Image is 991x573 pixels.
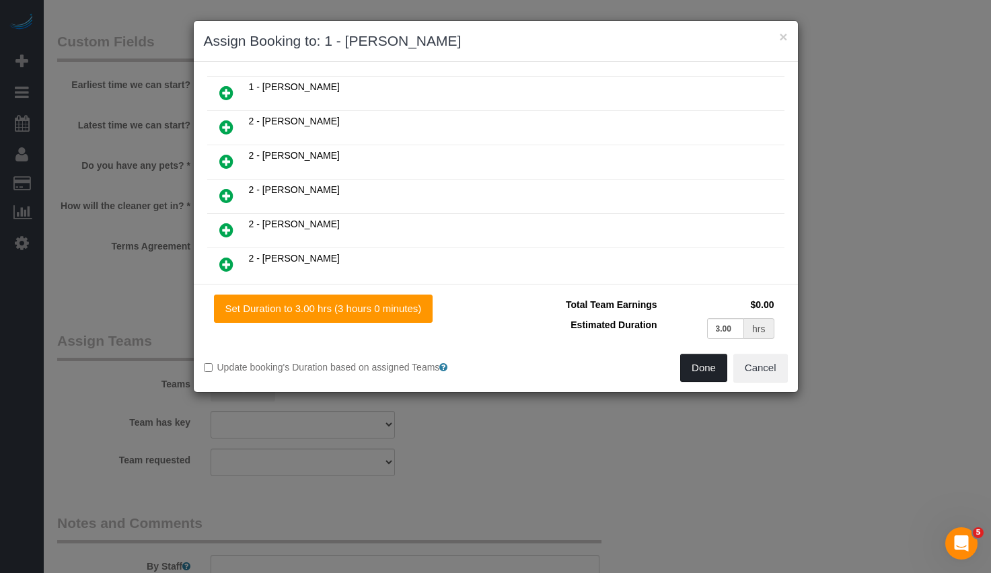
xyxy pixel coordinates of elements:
[249,184,340,195] span: 2 - [PERSON_NAME]
[571,319,657,330] span: Estimated Duration
[249,219,340,229] span: 2 - [PERSON_NAME]
[680,354,727,382] button: Done
[733,354,788,382] button: Cancel
[214,295,433,323] button: Set Duration to 3.00 hrs (3 hours 0 minutes)
[204,363,213,372] input: Update booking's Duration based on assigned Teams
[204,31,788,51] h3: Assign Booking to: 1 - [PERSON_NAME]
[249,81,340,92] span: 1 - [PERSON_NAME]
[744,318,774,339] div: hrs
[779,30,787,44] button: ×
[204,360,486,374] label: Update booking's Duration based on assigned Teams
[945,527,978,560] iframe: Intercom live chat
[249,116,340,126] span: 2 - [PERSON_NAME]
[249,253,340,264] span: 2 - [PERSON_NAME]
[973,527,984,538] span: 5
[249,150,340,161] span: 2 - [PERSON_NAME]
[506,295,661,315] td: Total Team Earnings
[661,295,778,315] td: $0.00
